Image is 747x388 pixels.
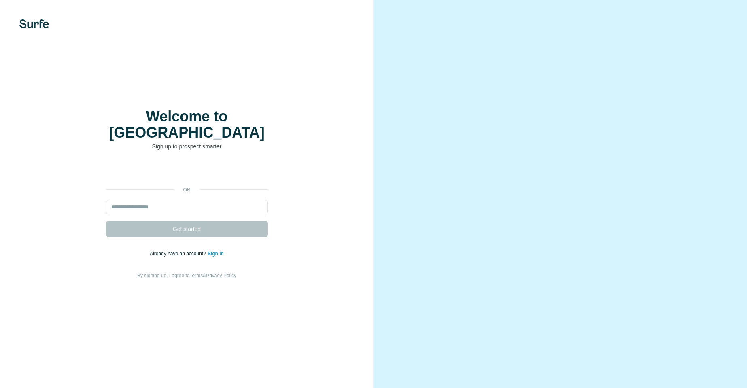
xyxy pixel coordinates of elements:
[190,273,203,278] a: Terms
[137,273,236,278] span: By signing up, I agree to &
[106,108,268,141] h1: Welcome to [GEOGRAPHIC_DATA]
[19,19,49,28] img: Surfe's logo
[208,251,224,257] a: Sign in
[106,142,268,151] p: Sign up to prospect smarter
[150,251,208,257] span: Already have an account?
[206,273,236,278] a: Privacy Policy
[102,163,272,180] iframe: زر تسجيل الدخول باستخدام حساب Google
[174,186,200,193] p: or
